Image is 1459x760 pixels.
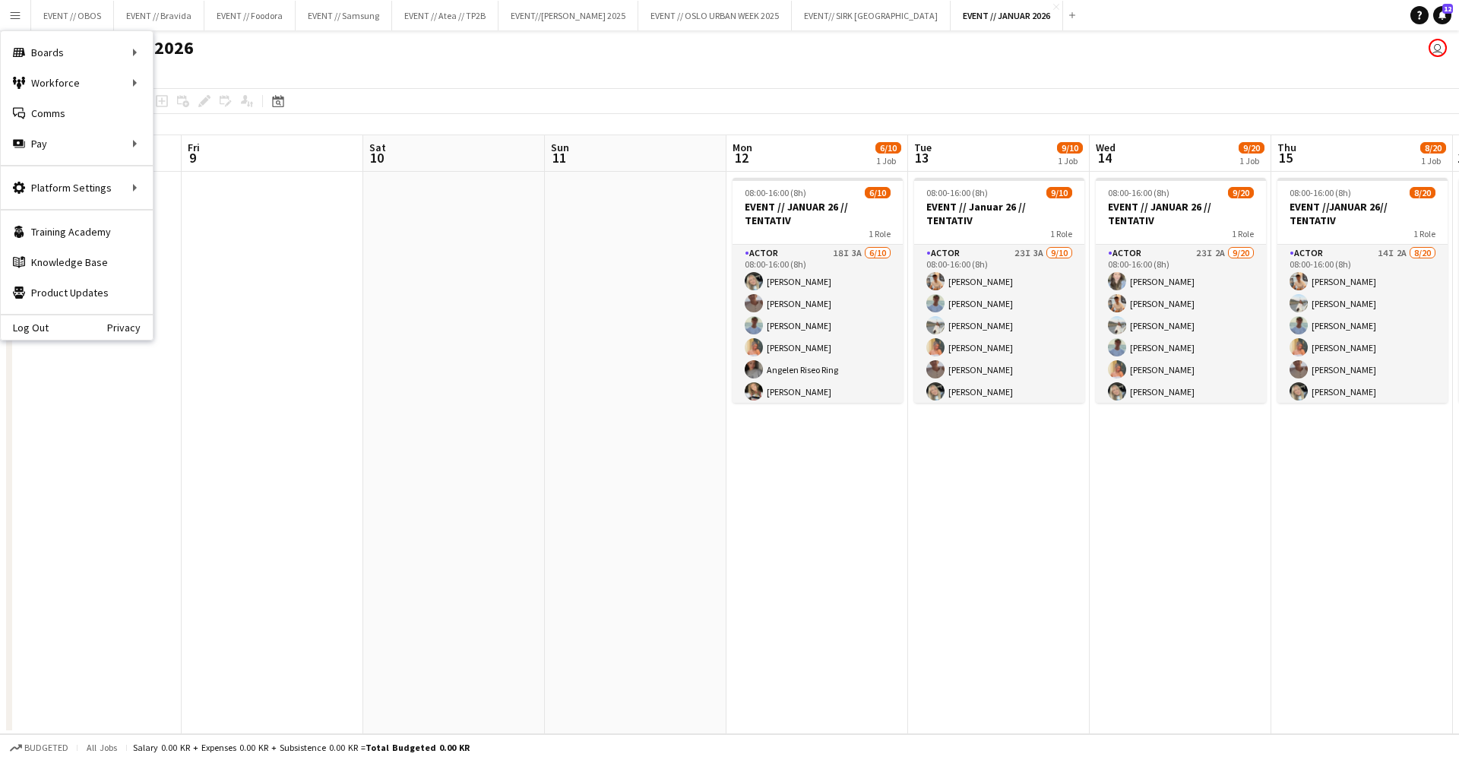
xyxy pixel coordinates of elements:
span: All jobs [84,742,120,753]
span: Sun [551,141,569,154]
div: 1 Job [1058,155,1082,166]
span: 8/20 [1410,187,1435,198]
a: 12 [1433,6,1451,24]
span: 08:00-16:00 (8h) [1108,187,1169,198]
span: 15 [1275,149,1296,166]
span: 9 [185,149,200,166]
app-job-card: 08:00-16:00 (8h)6/10EVENT // JANUAR 26 // TENTATIV1 RoleActor18I3A6/1008:00-16:00 (8h)[PERSON_NAM... [733,178,903,403]
div: Platform Settings [1,173,153,203]
button: EVENT // JANUAR 2026 [951,1,1063,30]
div: Boards [1,37,153,68]
div: Salary 0.00 KR + Expenses 0.00 KR + Subsistence 0.00 KR = [133,742,470,753]
span: 1 Role [1232,228,1254,239]
a: Comms [1,98,153,128]
span: 11 [549,149,569,166]
span: 12 [730,149,752,166]
button: EVENT // Samsung [296,1,392,30]
app-card-role: Actor14I2A8/2008:00-16:00 (8h)[PERSON_NAME][PERSON_NAME][PERSON_NAME][PERSON_NAME][PERSON_NAME][P... [1277,245,1448,715]
div: Workforce [1,68,153,98]
span: 14 [1093,149,1116,166]
div: 1 Job [1421,155,1445,166]
button: EVENT // Foodora [204,1,296,30]
div: Pay [1,128,153,159]
button: EVENT // OSLO URBAN WEEK 2025 [638,1,792,30]
h3: EVENT //JANUAR 26// TENTATIV [1277,200,1448,227]
span: 08:00-16:00 (8h) [926,187,988,198]
a: Product Updates [1,277,153,308]
span: 13 [912,149,932,166]
app-card-role: Actor23I3A9/1008:00-16:00 (8h)[PERSON_NAME][PERSON_NAME][PERSON_NAME][PERSON_NAME][PERSON_NAME][P... [914,245,1084,495]
button: Budgeted [8,739,71,756]
span: 1 Role [869,228,891,239]
span: 6/10 [875,142,901,154]
span: 6/10 [865,187,891,198]
app-job-card: 08:00-16:00 (8h)9/10EVENT // Januar 26 // TENTATIV1 RoleActor23I3A9/1008:00-16:00 (8h)[PERSON_NAM... [914,178,1084,403]
button: EVENT // OBOS [31,1,114,30]
app-user-avatar: Johanne Holmedahl [1429,39,1447,57]
h3: EVENT // JANUAR 26 // TENTATIV [733,200,903,227]
button: EVENT // Bravida [114,1,204,30]
span: Thu [1277,141,1296,154]
app-job-card: 08:00-16:00 (8h)9/20EVENT // JANUAR 26 // TENTATIV1 RoleActor23I2A9/2008:00-16:00 (8h)[PERSON_NAM... [1096,178,1266,403]
a: Privacy [107,321,153,334]
app-job-card: 08:00-16:00 (8h)8/20EVENT //JANUAR 26// TENTATIV1 RoleActor14I2A8/2008:00-16:00 (8h)[PERSON_NAME]... [1277,178,1448,403]
span: Total Budgeted 0.00 KR [366,742,470,753]
span: 1 Role [1413,228,1435,239]
a: Training Academy [1,217,153,247]
span: 8/20 [1420,142,1446,154]
span: Budgeted [24,743,68,753]
button: EVENT// SIRK [GEOGRAPHIC_DATA] [792,1,951,30]
span: 10 [367,149,386,166]
button: EVENT // Atea // TP2B [392,1,498,30]
div: 1 Job [876,155,900,166]
span: 9/20 [1228,187,1254,198]
span: 1 Role [1050,228,1072,239]
button: EVENT//[PERSON_NAME] 2025 [498,1,638,30]
span: Sat [369,141,386,154]
span: 08:00-16:00 (8h) [1290,187,1351,198]
h3: EVENT // JANUAR 26 // TENTATIV [1096,200,1266,227]
h3: EVENT // Januar 26 // TENTATIV [914,200,1084,227]
span: 08:00-16:00 (8h) [745,187,806,198]
span: 9/10 [1046,187,1072,198]
app-card-role: Actor18I3A6/1008:00-16:00 (8h)[PERSON_NAME][PERSON_NAME][PERSON_NAME][PERSON_NAME]Angelen Riseo R... [733,245,903,495]
app-card-role: Actor23I2A9/2008:00-16:00 (8h)[PERSON_NAME][PERSON_NAME][PERSON_NAME][PERSON_NAME][PERSON_NAME][P... [1096,245,1266,715]
a: Knowledge Base [1,247,153,277]
span: 9/10 [1057,142,1083,154]
div: 1 Job [1239,155,1264,166]
span: Wed [1096,141,1116,154]
span: Fri [188,141,200,154]
a: Log Out [1,321,49,334]
span: Tue [914,141,932,154]
span: 12 [1442,4,1453,14]
span: Mon [733,141,752,154]
span: 9/20 [1239,142,1264,154]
